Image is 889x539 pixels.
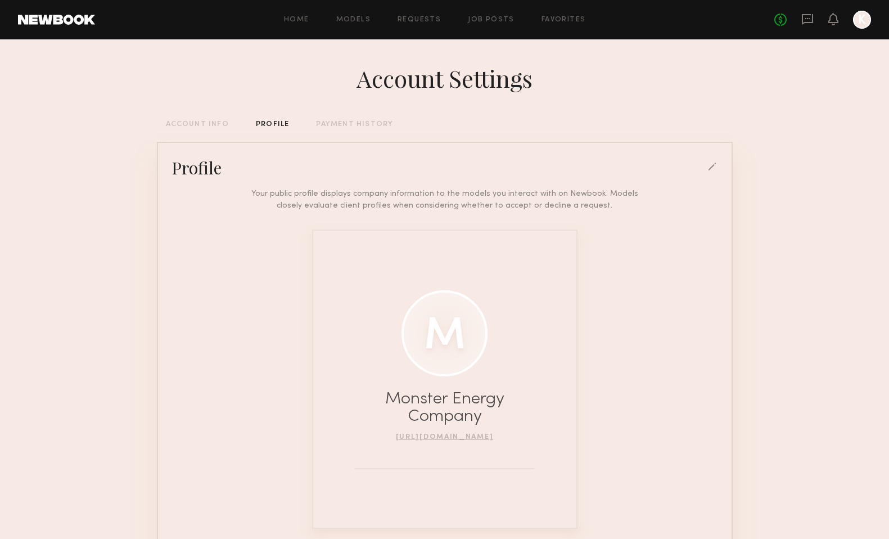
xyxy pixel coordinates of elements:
[336,16,371,24] a: Models
[241,188,648,212] div: Your public profile displays company information to the models you interact with on Newbook. Mode...
[396,434,494,441] a: [URL][DOMAIN_NAME]
[468,16,515,24] a: Job Posts
[355,390,535,425] div: Monster Energy Company
[853,11,871,29] a: K
[398,16,441,24] a: Requests
[316,121,393,128] div: PAYMENT HISTORY
[256,121,289,128] div: PROFILE
[356,62,533,94] div: Account Settings
[284,16,309,24] a: Home
[708,163,718,173] div: edit
[541,16,586,24] a: Favorites
[166,121,229,128] div: ACCOUNT INFO
[172,156,222,179] div: Profile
